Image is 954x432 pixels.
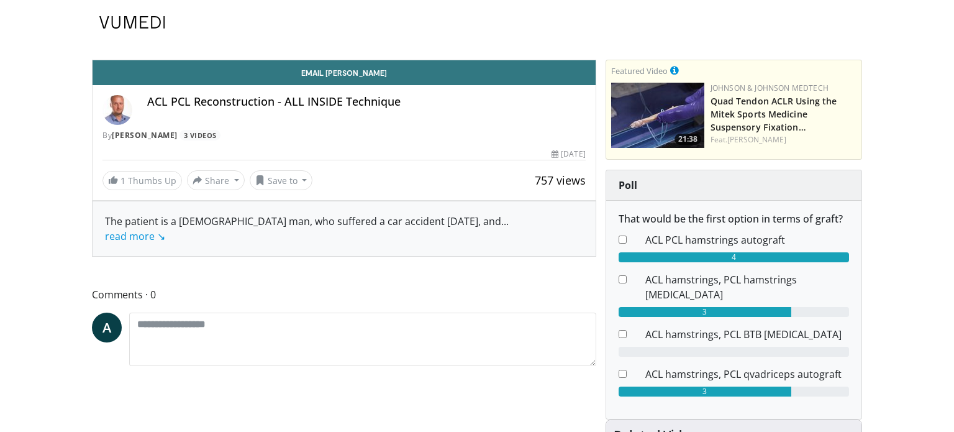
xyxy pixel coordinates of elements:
[105,214,583,244] div: The patient is a [DEMOGRAPHIC_DATA] man, who suffered a car accident [DATE], and
[619,307,791,317] div: 3
[711,94,856,133] h3: Quad Tendon ACLR Using the Mitek Sports Medicine Suspensory Fixation System
[552,149,585,160] div: [DATE]
[711,83,829,93] a: Johnson & Johnson MedTech
[636,367,858,382] dd: ACL hamstrings, PCL qvadriceps autograft
[711,134,856,145] div: Feat.
[99,16,165,29] img: VuMedi Logo
[102,95,132,125] img: Avatar
[102,171,182,190] a: 1 Thumbs Up
[250,170,313,190] button: Save to
[611,83,704,148] img: b78fd9da-dc16-4fd1-a89d-538d899827f1.150x105_q85_crop-smart_upscale.jpg
[636,272,858,302] dd: ACL hamstrings, PCL hamstrings [MEDICAL_DATA]
[636,232,858,247] dd: ACL PCL hamstrings autograft
[92,313,122,342] a: A
[619,387,791,397] div: 3
[93,60,596,85] a: Email [PERSON_NAME]
[92,287,596,303] span: Comments 0
[670,63,679,77] a: This is paid for by Johnson & Johnson MedTech
[619,213,849,225] h6: That would be the first option in terms of graft?
[611,65,668,76] small: Featured Video
[535,173,586,188] span: 757 views
[112,130,178,140] a: [PERSON_NAME]
[102,130,586,141] div: By
[636,327,858,342] dd: ACL hamstrings, PCL BTB [MEDICAL_DATA]
[179,130,220,140] a: 3 Videos
[147,95,586,109] h4: ACL PCL Reconstruction - ALL INSIDE Technique
[619,178,637,192] strong: Poll
[187,170,245,190] button: Share
[675,134,701,145] span: 21:38
[120,175,125,186] span: 1
[611,83,704,148] a: 21:38
[105,229,165,243] a: read more ↘
[619,252,849,262] div: 4
[711,95,837,133] a: Quad Tendon ACLR Using the Mitek Sports Medicine Suspensory Fixation…
[727,134,786,145] a: [PERSON_NAME]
